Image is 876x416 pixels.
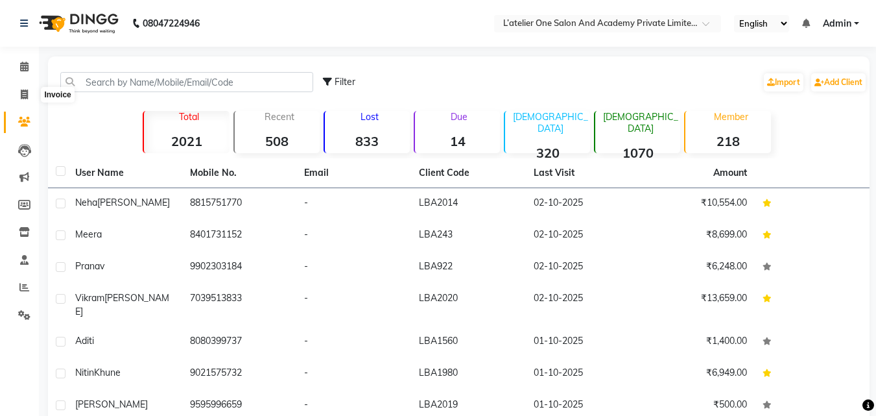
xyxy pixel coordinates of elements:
td: LBA243 [411,220,526,252]
td: 01-10-2025 [526,358,641,390]
th: Mobile No. [182,158,297,188]
span: Pranav [75,260,104,272]
a: Import [764,73,803,92]
th: Last Visit [526,158,641,188]
td: ₹8,699.00 [641,220,755,252]
img: logo [33,5,122,42]
p: Member [691,111,770,123]
td: - [296,252,411,284]
td: LBA2020 [411,284,526,326]
div: Invoice [41,87,74,103]
td: 8815751770 [182,188,297,220]
th: Client Code [411,158,526,188]
td: - [296,358,411,390]
td: ₹6,949.00 [641,358,755,390]
td: 8080399737 [182,326,297,358]
th: User Name [67,158,182,188]
td: ₹1,400.00 [641,326,755,358]
strong: 14 [415,133,500,149]
p: Recent [240,111,320,123]
p: Due [418,111,500,123]
span: [PERSON_NAME] [75,292,169,317]
span: Neha [75,197,97,208]
input: Search by Name/Mobile/Email/Code [60,72,313,92]
td: 9021575732 [182,358,297,390]
td: LBA1560 [411,326,526,358]
span: Vikram [75,292,104,304]
td: LBA922 [411,252,526,284]
td: - [296,326,411,358]
td: 7039513833 [182,284,297,326]
td: - [296,188,411,220]
td: 01-10-2025 [526,326,641,358]
span: Khune [94,367,121,378]
span: Aditi [75,335,94,347]
span: Meera [75,228,102,240]
strong: 833 [325,133,410,149]
strong: 320 [505,145,590,161]
p: Lost [330,111,410,123]
strong: 2021 [144,133,229,149]
span: [PERSON_NAME] [97,197,170,208]
td: 02-10-2025 [526,284,641,326]
td: 02-10-2025 [526,188,641,220]
td: ₹6,248.00 [641,252,755,284]
th: Amount [705,158,755,188]
a: Add Client [811,73,866,92]
td: LBA1980 [411,358,526,390]
td: - [296,220,411,252]
p: [DEMOGRAPHIC_DATA] [510,111,590,134]
td: LBA2014 [411,188,526,220]
p: Total [149,111,229,123]
b: 08047224946 [143,5,200,42]
td: 8401731152 [182,220,297,252]
td: 02-10-2025 [526,220,641,252]
span: Nitin [75,367,94,378]
th: Email [296,158,411,188]
td: 02-10-2025 [526,252,641,284]
strong: 1070 [595,145,680,161]
td: ₹10,554.00 [641,188,755,220]
td: - [296,284,411,326]
span: [PERSON_NAME] [75,398,148,410]
span: Filter [335,76,355,88]
p: [DEMOGRAPHIC_DATA] [600,111,680,134]
strong: 508 [235,133,320,149]
td: 9902303184 [182,252,297,284]
span: Admin [823,17,851,31]
strong: 218 [685,133,770,149]
td: ₹13,659.00 [641,284,755,326]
